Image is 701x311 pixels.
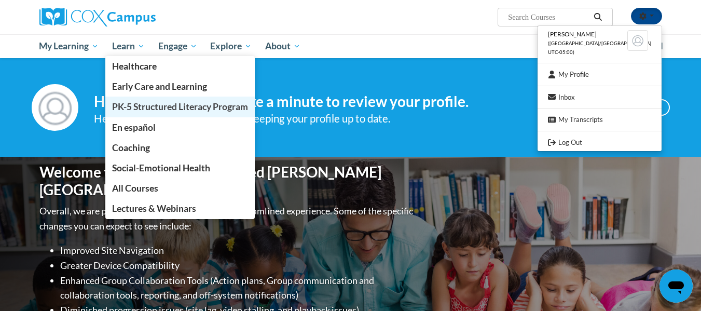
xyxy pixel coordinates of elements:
div: Main menu [24,34,678,58]
span: En español [112,122,156,133]
li: Greater Device Compatibility [60,258,416,273]
span: Healthcare [112,61,157,72]
img: Profile Image [32,84,78,131]
span: Explore [210,40,252,52]
span: PK-5 Structured Literacy Program [112,101,248,112]
a: My Transcripts [538,113,662,126]
a: Learn [105,34,152,58]
a: Logout [538,136,662,149]
span: Coaching [112,142,150,153]
span: My Learning [39,40,99,52]
iframe: Button to launch messaging window [659,269,693,303]
span: All Courses [112,183,158,194]
span: Lectures & Webinars [112,203,196,214]
a: Engage [152,34,204,58]
span: About [265,40,300,52]
a: Inbox [538,91,662,104]
a: Social-Emotional Health [105,158,255,178]
a: Early Care and Learning [105,76,255,97]
span: Early Care and Learning [112,81,207,92]
h1: Welcome to the new and improved [PERSON_NAME][GEOGRAPHIC_DATA] [39,164,416,198]
button: Search [590,11,606,23]
img: Cox Campus [39,8,156,26]
a: PK-5 Structured Literacy Program [105,97,255,117]
a: About [258,34,307,58]
a: En español [105,117,255,138]
a: All Courses [105,178,255,198]
a: Healthcare [105,56,255,76]
li: Enhanced Group Collaboration Tools (Action plans, Group communication and collaboration tools, re... [60,273,416,303]
span: Learn [112,40,145,52]
button: Account Settings [631,8,662,24]
div: Help improve your experience by keeping your profile up to date. [94,110,590,127]
a: Lectures & Webinars [105,198,255,219]
h4: Hi [PERSON_NAME]! Take a minute to review your profile. [94,93,590,111]
p: Overall, we are proud to provide you with a more streamlined experience. Some of the specific cha... [39,204,416,234]
input: Search Courses [507,11,590,23]
a: Explore [203,34,258,58]
img: Learner Profile Avatar [627,30,648,51]
a: My Learning [33,34,106,58]
a: My Profile [538,68,662,81]
a: Coaching [105,138,255,158]
span: [PERSON_NAME] [548,30,597,38]
span: Social-Emotional Health [112,163,210,173]
span: Engage [158,40,197,52]
li: Improved Site Navigation [60,243,416,258]
a: Cox Campus [39,8,237,26]
span: ([GEOGRAPHIC_DATA]/[GEOGRAPHIC_DATA] UTC-05:00) [548,40,651,55]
